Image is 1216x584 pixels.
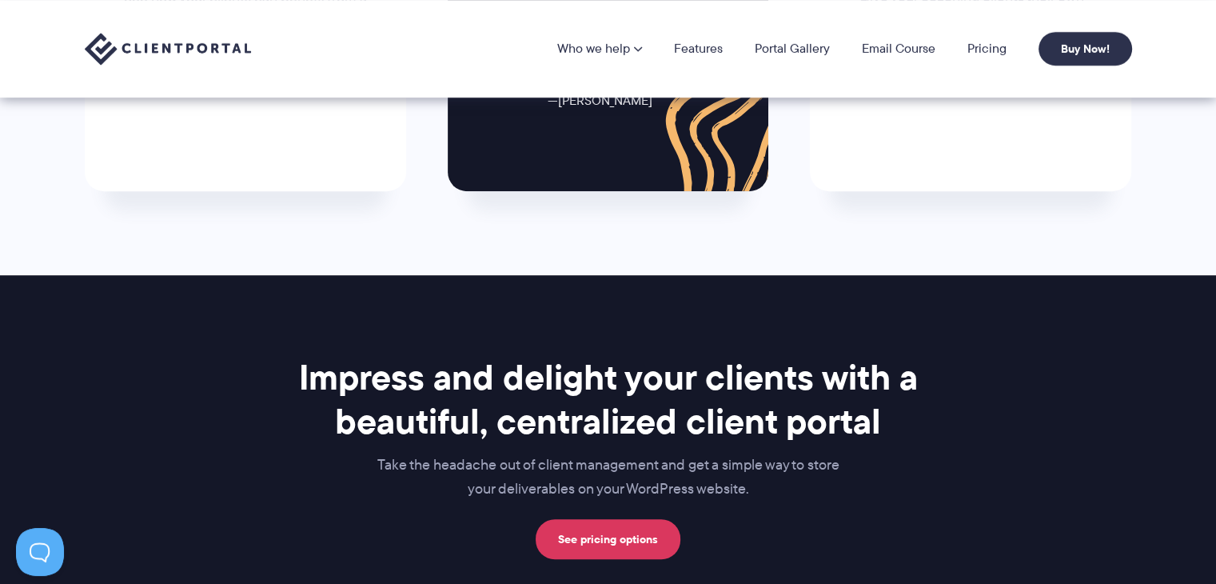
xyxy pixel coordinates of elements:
[674,42,723,55] a: Features
[289,454,927,502] p: Take the headache out of client management and get a simple way to store your deliverables on you...
[536,519,680,559] a: See pricing options
[862,42,935,55] a: Email Course
[289,355,927,444] h2: Impress and delight your clients with a beautiful, centralized client portal
[557,42,642,55] a: Who we help
[967,42,1007,55] a: Pricing
[16,528,64,576] iframe: Toggle Customer Support
[755,42,830,55] a: Portal Gallery
[1039,32,1132,66] a: Buy Now!
[548,90,652,113] span: [PERSON_NAME]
